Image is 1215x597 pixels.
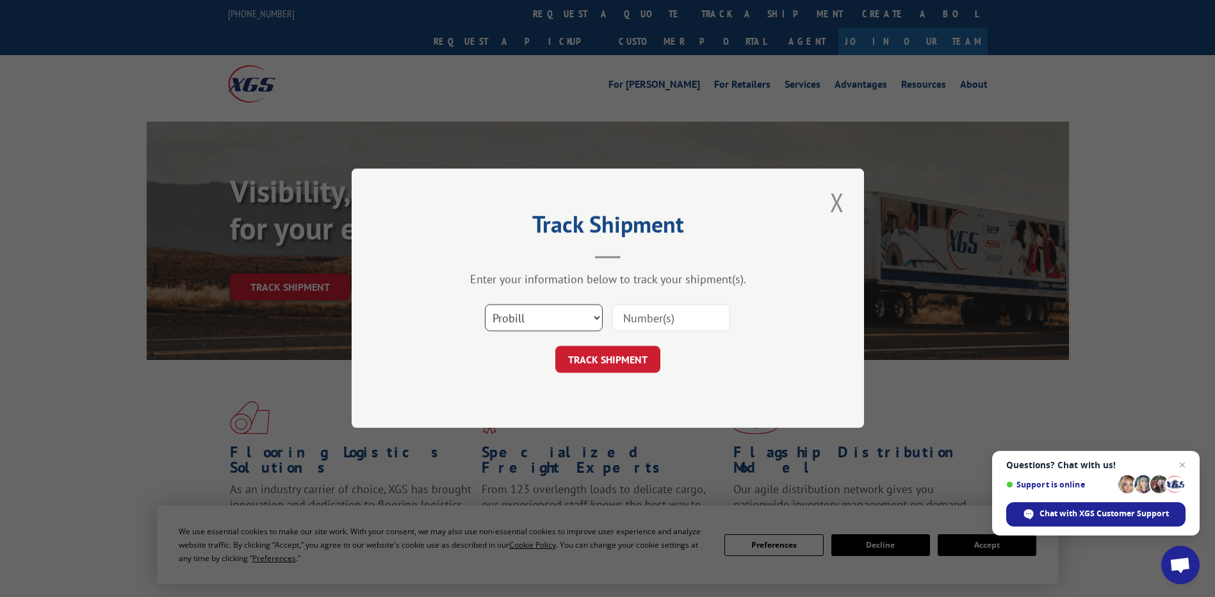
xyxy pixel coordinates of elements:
[1006,460,1186,470] span: Questions? Chat with us!
[1040,508,1169,519] span: Chat with XGS Customer Support
[1161,546,1200,584] a: Open chat
[416,215,800,240] h2: Track Shipment
[612,305,730,332] input: Number(s)
[555,347,660,373] button: TRACK SHIPMENT
[1006,480,1114,489] span: Support is online
[826,184,848,220] button: Close modal
[1006,502,1186,527] span: Chat with XGS Customer Support
[416,272,800,287] div: Enter your information below to track your shipment(s).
